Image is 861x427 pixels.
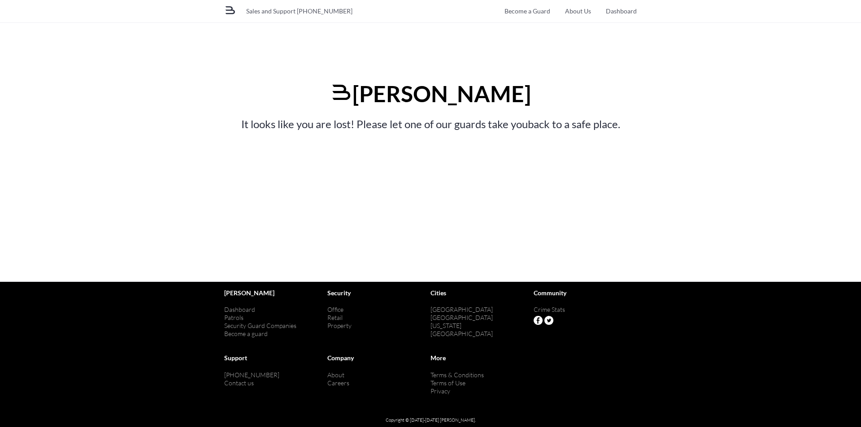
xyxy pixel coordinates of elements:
a: Terms & Conditions [430,371,484,379]
a: Become a guard [224,330,268,337]
a: Sales and Support [PHONE_NUMBER] [246,7,352,15]
h5: Support [224,351,327,362]
a: [GEOGRAPHIC_DATA] [430,306,493,313]
a: Retail [327,314,343,321]
a: [GEOGRAPHIC_DATA] [430,330,493,337]
a: Become a Guard [504,8,550,15]
a: Privacy [430,387,450,395]
a: Property [327,322,352,329]
a: Terms of Use [430,379,465,387]
h5: Cities [430,286,534,297]
a: Dashboard [606,8,637,15]
a: About [327,371,344,379]
a: Security Guard Companies [224,322,296,329]
a: Dashboard [224,306,255,313]
a: Patrols [224,314,244,321]
a: [US_STATE] [430,322,461,329]
a: About Us [565,8,591,15]
a: [GEOGRAPHIC_DATA] [430,314,493,321]
p: It looks like you are lost! Please let one of our guards take you [13,120,848,128]
h5: Company [327,351,430,362]
a: Office [327,306,344,313]
a: Crime Stats [534,306,565,313]
h5: More [430,351,534,362]
a: [PERSON_NAME] [224,289,274,297]
a: [PHONE_NUMBER] [224,371,279,379]
a: Contact us [224,379,254,387]
h1: [PERSON_NAME] [13,81,848,107]
a: Careers [327,379,349,387]
h5: Community [534,286,637,297]
a: back to a safe place. [528,117,620,130]
h5: Security [327,286,430,297]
